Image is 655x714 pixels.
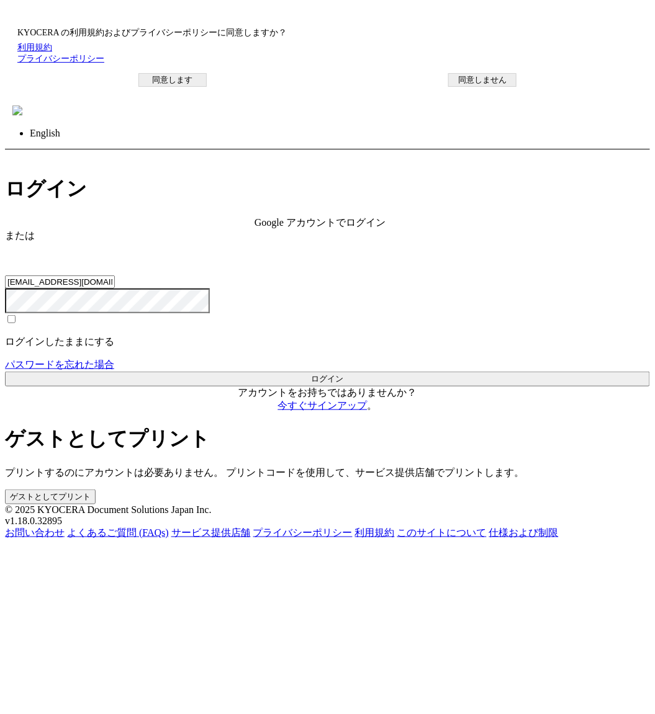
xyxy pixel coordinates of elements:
a: サービス提供店舗 [171,527,251,538]
span: © 2025 KYOCERA Document Solutions Japan Inc. [5,504,212,515]
p: KYOCERA の利用規約およびプライバシーポリシーに同意しますか？ [17,27,638,38]
button: 同意しません [448,73,517,87]
a: このサイトについて [397,527,487,538]
button: 同意します [138,73,207,87]
h1: ログイン [5,176,650,203]
p: アカウントをお持ちではありませんか？ [5,386,650,413]
a: よくあるご質問 (FAQs) [67,527,169,538]
a: パスワードを忘れた場合 [5,359,114,370]
p: ログインしたままにする [5,336,650,349]
a: 仕様および制限 [489,527,559,538]
span: v1.18.0.32895 [5,515,62,526]
button: ログイン [5,372,650,386]
a: プライバシーポリシー [17,54,104,63]
span: Google アカウントでログイン [255,217,386,228]
button: ゲストとしてプリント [5,489,96,504]
a: 戻る [5,150,25,161]
input: メールアドレス [5,275,115,288]
span: ログイン [5,17,45,28]
img: anytime_print_blue_japanese_228x75.svg [12,105,22,115]
span: 。 [278,400,377,411]
a: お問い合わせ [5,527,65,538]
p: プリントするのにアカウントは必要ありません。 プリントコードを使用して、サービス提供店舗でプリントします。 [5,466,650,480]
a: 利用規約 [17,43,52,52]
div: または [5,230,650,243]
a: English [30,128,60,138]
h1: ゲストとしてプリント [5,426,650,453]
a: プライバシーポリシー [253,527,353,538]
a: 今すぐサインアップ [278,400,368,411]
a: 利用規約 [355,527,395,538]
